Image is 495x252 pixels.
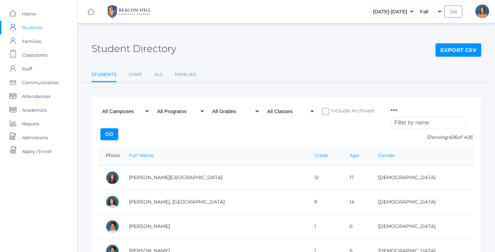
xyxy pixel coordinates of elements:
[371,214,474,239] td: [DEMOGRAPHIC_DATA]
[371,190,474,214] td: [DEMOGRAPHIC_DATA]
[448,134,457,140] span: 406
[22,48,47,62] span: Classrooms
[22,89,51,103] span: Attendances
[22,62,32,76] span: Staff
[314,152,328,158] a: Grade
[307,165,343,190] td: 12
[343,190,371,214] td: 14
[106,171,119,185] div: Charlotte Abdulla
[22,103,47,117] span: Academics
[307,214,343,239] td: 1
[307,190,343,214] td: 9
[154,68,163,81] a: All
[22,34,41,48] span: Families
[350,152,359,158] a: Age
[122,165,307,190] td: [PERSON_NAME][GEOGRAPHIC_DATA]
[22,117,39,131] span: Reports
[378,152,396,158] a: Gender
[329,107,374,116] span: Include Archived
[106,220,119,233] div: Dominic Abrea
[436,43,481,57] a: Export CSV
[343,165,371,190] td: 17
[444,6,462,18] input: Go
[175,68,196,81] a: Families
[22,131,48,144] span: Admissions
[343,214,371,239] td: 6
[100,128,118,140] input: Go
[106,195,119,209] div: Phoenix Abdulla
[390,134,474,141] p: Showing of 406
[22,7,36,21] span: Home
[371,165,474,190] td: [DEMOGRAPHIC_DATA]
[322,108,329,115] input: Include Archived
[475,4,489,18] div: Jennifer Jenkins
[22,21,42,34] span: Students
[122,190,307,214] td: [PERSON_NAME], [GEOGRAPHIC_DATA]
[22,76,59,89] span: Communication
[99,146,122,166] th: Photo
[129,152,154,158] a: Full Name
[91,43,176,54] h2: Student Directory
[22,144,52,158] span: Apply / Enroll
[103,3,155,20] img: BHCALogos-05-308ed15e86a5a0abce9b8dd61676a3503ac9727e845dece92d48e8588c001991.png
[129,68,142,81] a: Staff
[122,214,307,239] td: [PERSON_NAME]
[91,68,117,83] a: Students
[390,117,467,129] input: Filter by name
